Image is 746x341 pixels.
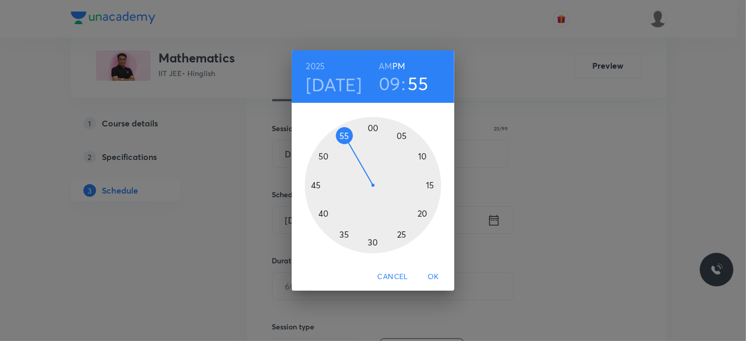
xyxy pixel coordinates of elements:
[421,270,446,283] span: OK
[392,59,405,73] button: PM
[374,267,412,286] button: Cancel
[306,73,362,95] button: [DATE]
[408,72,429,94] button: 55
[401,72,406,94] h3: :
[306,59,325,73] button: 2025
[379,59,392,73] button: AM
[379,72,401,94] button: 09
[378,270,408,283] span: Cancel
[417,267,450,286] button: OK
